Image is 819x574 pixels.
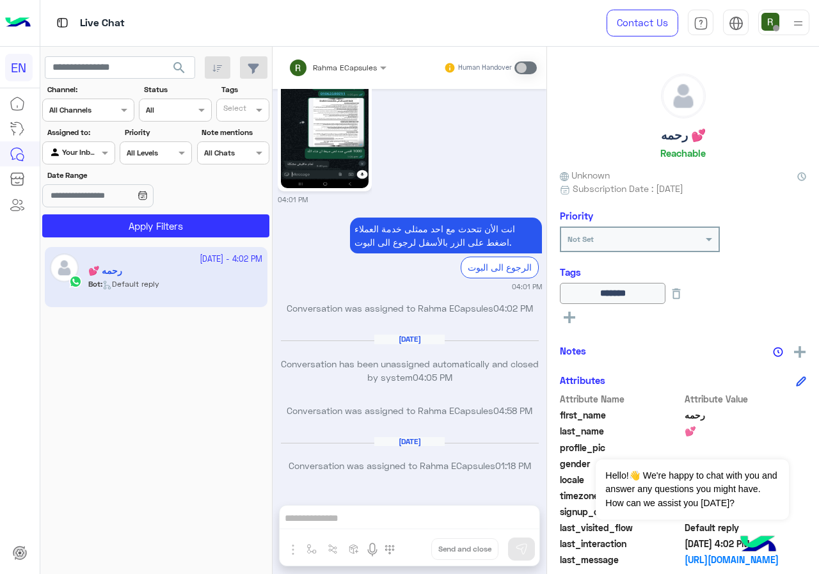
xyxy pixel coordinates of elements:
span: Hello!👋 We're happy to chat with you and answer any questions you might have. How can we assist y... [596,459,788,520]
img: defaultAdmin.png [662,74,705,118]
span: رحمه [685,408,807,422]
img: tab [694,16,708,31]
span: last_interaction [560,537,682,550]
a: [URL][DOMAIN_NAME] [685,553,807,566]
span: timezone [560,489,682,502]
p: Conversation has been unassigned automatically and closed by system [278,357,542,385]
button: search [164,56,195,84]
span: 💕 [685,424,807,438]
div: Select [221,102,246,117]
span: Subscription Date : [DATE] [573,182,683,195]
label: Channel: [47,84,133,95]
span: profile_pic [560,441,682,454]
img: hulul-logo.png [736,523,781,568]
div: الرجوع الى البوت [461,257,539,278]
small: 04:01 PM [278,195,308,205]
img: Logo [5,10,31,36]
span: last_name [560,424,682,438]
span: first_name [560,408,682,422]
img: notes [773,347,783,357]
p: 12/8/2025, 4:01 PM [350,218,542,253]
label: Tags [221,84,268,95]
small: Human Handover [458,63,512,73]
span: 01:18 PM [495,460,531,471]
span: 04:58 PM [493,405,532,416]
label: Priority [125,127,191,138]
h6: Tags [560,266,806,278]
button: Apply Filters [42,214,269,237]
h6: [DATE] [374,437,445,446]
img: tab [54,15,70,31]
h5: رحمه 💕 [661,128,706,143]
label: Note mentions [202,127,267,138]
h6: Attributes [560,374,605,386]
span: locale [560,473,682,486]
a: Contact Us [607,10,678,36]
span: last_message [560,553,682,566]
label: Assigned to: [47,127,113,138]
button: Send and close [431,538,498,560]
p: Conversation was assigned to Rahma ECapsules [278,404,542,417]
span: Default reply [685,521,807,534]
span: Attribute Name [560,392,682,406]
p: Conversation was assigned to Rahma ECapsules [278,301,542,315]
span: 04:05 PM [413,372,452,383]
span: last_visited_flow [560,521,682,534]
p: Live Chat [80,15,125,32]
span: signup_date [560,505,682,518]
img: userImage [761,13,779,31]
span: Attribute Value [685,392,807,406]
h6: Notes [560,345,586,356]
span: search [171,60,187,76]
img: 1293241735542049.jpg [281,33,369,188]
small: 04:01 PM [512,282,542,292]
label: Status [144,84,210,95]
img: profile [790,15,806,31]
a: tab [688,10,713,36]
span: 2025-08-12T13:02:05.076Z [685,537,807,550]
div: EN [5,54,33,81]
p: Conversation was assigned to Rahma ECapsules [278,459,542,472]
h6: Reachable [660,147,706,159]
span: Unknown [560,168,610,182]
label: Date Range [47,170,191,181]
b: Not Set [568,234,594,244]
img: tab [729,16,743,31]
span: 04:02 PM [493,303,533,314]
img: add [794,346,806,358]
span: Rahma ECapsules [313,63,377,72]
h6: [DATE] [374,335,445,344]
span: gender [560,457,682,470]
h6: Priority [560,210,593,221]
